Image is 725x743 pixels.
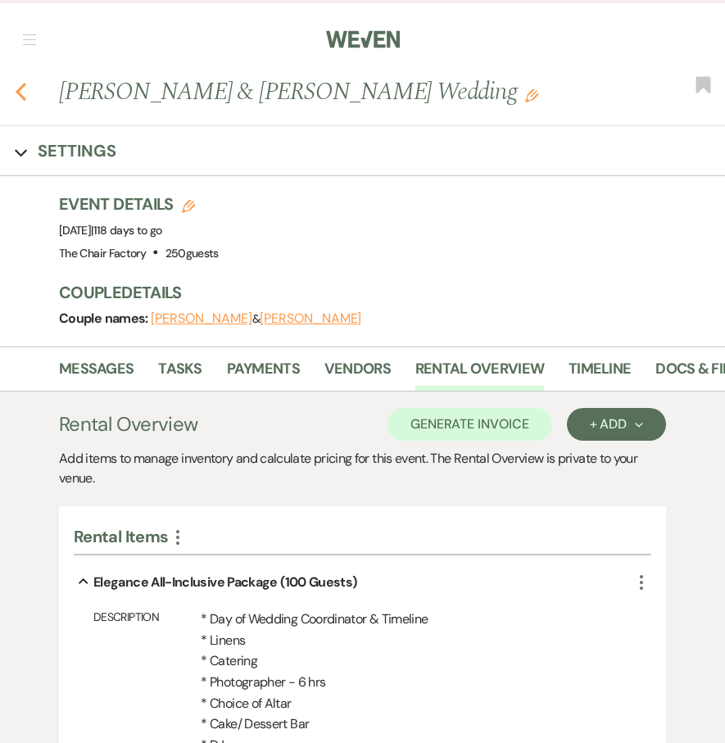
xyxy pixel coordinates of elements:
a: Vendors [324,357,391,391]
a: Payments [227,357,300,391]
button: Edit [525,87,538,102]
h3: Couple Details [59,281,709,304]
span: 250 guests [165,246,219,261]
button: expand [74,576,93,589]
span: 118 days to go [93,223,162,238]
span: & [151,311,361,326]
h3: Settings [38,139,116,162]
span: The Chair Factory [59,246,146,261]
a: Rental Overview [415,357,544,391]
div: Add items to manage inventory and calculate pricing for this event. The Rental Overview is privat... [59,449,666,488]
span: [DATE] [59,223,162,238]
button: Generate Invoice [387,408,552,441]
button: + Add [567,408,666,441]
div: Elegance All-Inclusive Package (100 Guests) [93,573,356,592]
a: Timeline [569,357,631,391]
button: [PERSON_NAME] [260,312,361,325]
h1: [PERSON_NAME] & [PERSON_NAME] Wedding [59,75,585,109]
span: Couple names: [59,310,151,327]
span: | [91,223,161,238]
img: Weven Logo [326,22,400,57]
a: Messages [59,357,134,391]
div: + Add [590,418,643,431]
h3: Rental Overview [59,410,197,439]
button: Settings [15,139,116,162]
div: Rental Items [74,526,632,547]
button: [PERSON_NAME] [151,312,252,325]
a: Tasks [158,357,202,391]
h3: Event Details [59,193,219,215]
